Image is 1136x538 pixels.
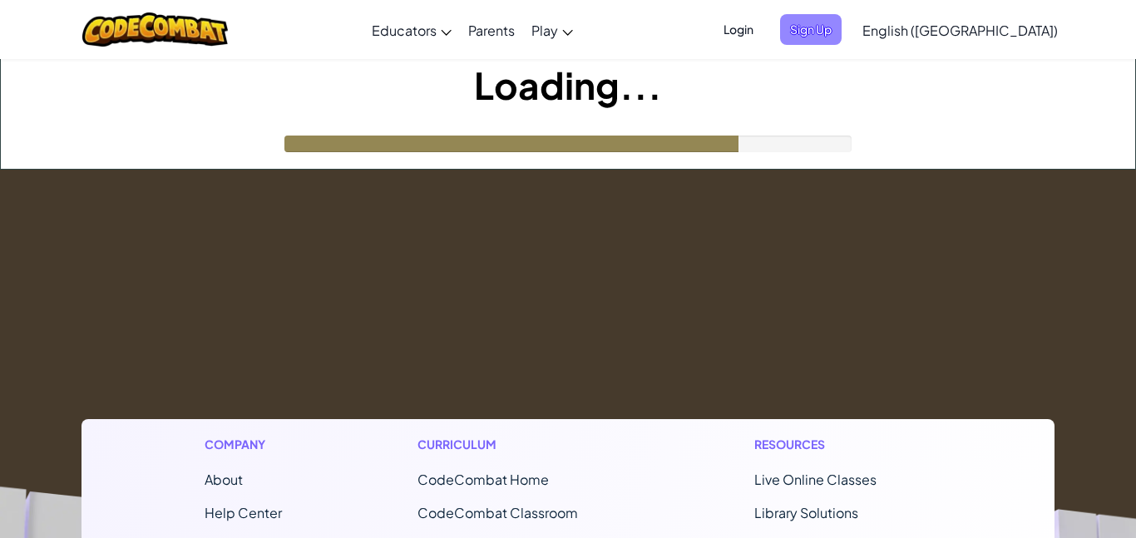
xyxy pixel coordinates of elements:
[460,7,523,52] a: Parents
[205,471,243,488] a: About
[1,59,1135,111] h1: Loading...
[417,436,619,453] h1: Curriculum
[417,504,578,521] a: CodeCombat Classroom
[862,22,1058,39] span: English ([GEOGRAPHIC_DATA])
[363,7,460,52] a: Educators
[754,471,877,488] a: Live Online Classes
[780,14,842,45] button: Sign Up
[82,12,228,47] img: CodeCombat logo
[205,436,282,453] h1: Company
[523,7,581,52] a: Play
[714,14,763,45] button: Login
[372,22,437,39] span: Educators
[417,471,549,488] span: CodeCombat Home
[854,7,1066,52] a: English ([GEOGRAPHIC_DATA])
[205,504,282,521] a: Help Center
[531,22,558,39] span: Play
[754,436,931,453] h1: Resources
[754,504,858,521] a: Library Solutions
